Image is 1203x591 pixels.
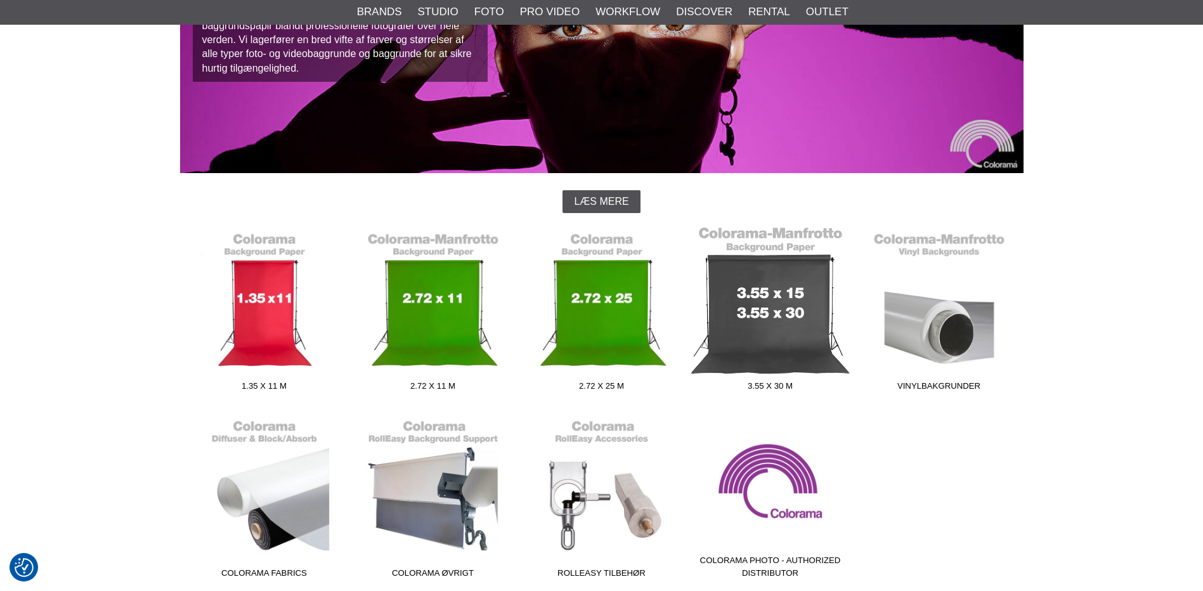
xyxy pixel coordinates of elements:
[357,4,402,20] a: Brands
[855,226,1024,397] a: Vinylbakgrunder
[15,558,34,577] img: Revisit consent button
[686,413,855,584] a: Colorama Photo - Authorized Distributor
[418,4,458,20] a: Studio
[676,4,732,20] a: Discover
[595,4,660,20] a: Workflow
[686,554,855,584] span: Colorama Photo - Authorized Distributor
[517,226,686,397] a: 2.72 x 25 m
[180,567,349,584] span: Colorama Fabrics
[349,413,517,584] a: Colorama Øvrigt
[349,380,517,397] span: 2.72 x 11 m
[574,196,628,207] span: Læs mere
[180,413,349,584] a: Colorama Fabrics
[474,4,504,20] a: Foto
[349,226,517,397] a: 2.72 x 11 m
[855,380,1024,397] span: Vinylbakgrunder
[686,226,855,397] a: 3.55 x 30 m
[180,380,349,397] span: 1.35 x 11 m
[520,4,580,20] a: Pro Video
[806,4,849,20] a: Outlet
[517,413,686,584] a: RollEasy Tilbehør
[180,226,349,397] a: 1.35 x 11 m
[517,380,686,397] span: 2.72 x 25 m
[748,4,790,20] a: Rental
[686,380,855,397] span: 3.55 x 30 m
[349,567,517,584] span: Colorama Øvrigt
[517,567,686,584] span: RollEasy Tilbehør
[15,556,34,579] button: Samtykkepræferencer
